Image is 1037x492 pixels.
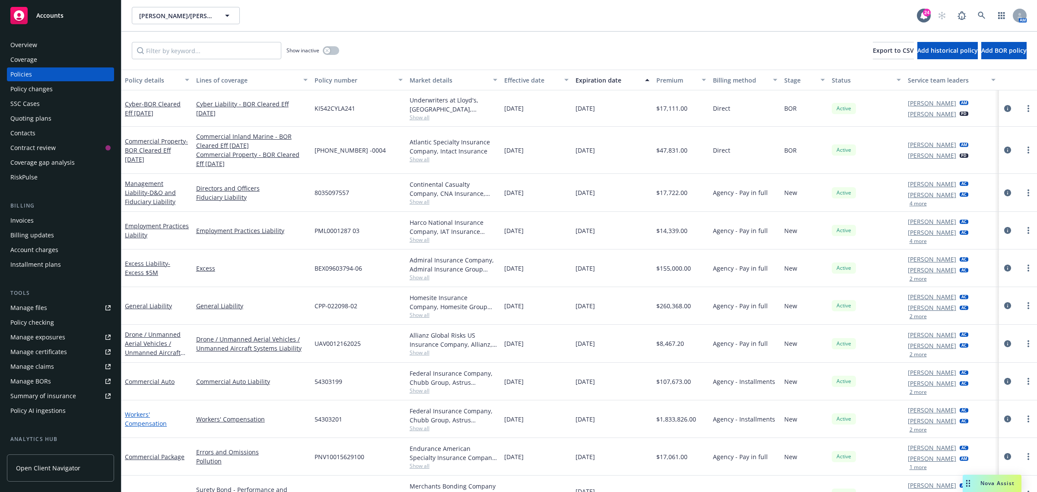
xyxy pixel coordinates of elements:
a: [PERSON_NAME] [908,303,956,312]
div: Federal Insurance Company, Chubb Group, Astrus Insurance Solutions LLC [410,406,498,425]
span: Agency - Pay in full [713,452,768,461]
span: 54303201 [315,415,342,424]
button: 1 more [910,465,927,470]
div: Analytics hub [7,435,114,444]
span: Show all [410,462,498,470]
div: Policy AI ingestions [10,404,66,418]
span: $260,368.00 [656,301,691,310]
div: Tools [7,289,114,297]
span: $14,339.00 [656,226,687,235]
a: Quoting plans [7,112,114,125]
span: Agency - Pay in full [713,188,768,197]
a: [PERSON_NAME] [908,341,956,350]
span: Agency - Installments [713,377,775,386]
div: Manage exposures [10,330,65,344]
a: Commercial Auto Liability [196,377,308,386]
a: circleInformation [1002,451,1013,462]
span: Nova Assist [980,479,1015,487]
a: more [1023,263,1034,273]
a: Pollution [196,457,308,466]
span: New [784,377,797,386]
a: Workers' Compensation [196,415,308,424]
a: more [1023,451,1034,462]
span: Direct [713,146,730,155]
span: [DATE] [576,377,595,386]
button: Billing method [709,70,781,90]
span: BOR [784,104,797,113]
span: BEX09603794-06 [315,264,362,273]
div: Contract review [10,141,56,155]
span: [DATE] [504,188,524,197]
a: [PERSON_NAME] [908,255,956,264]
span: New [784,226,797,235]
span: Accounts [36,12,64,19]
button: 2 more [910,352,927,357]
a: Coverage gap analysis [7,156,114,169]
a: Excess [196,264,308,273]
span: Active [835,302,853,310]
span: $17,061.00 [656,452,687,461]
a: circleInformation [1002,188,1013,198]
div: Contacts [10,126,35,140]
span: 8035097557 [315,188,349,197]
div: Status [832,76,891,85]
a: [PERSON_NAME] [908,228,956,237]
span: Agency - Installments [713,415,775,424]
a: circleInformation [1002,145,1013,155]
span: [DATE] [504,264,524,273]
a: [PERSON_NAME] [908,368,956,377]
span: [DATE] [504,226,524,235]
a: Coverage [7,53,114,67]
span: Active [835,189,853,197]
a: Accounts [7,3,114,28]
span: $17,111.00 [656,104,687,113]
a: Policies [7,67,114,81]
div: Premium [656,76,697,85]
span: Add BOR policy [981,46,1027,54]
div: SSC Cases [10,97,40,111]
span: Show all [410,198,498,205]
button: Premium [653,70,710,90]
a: more [1023,225,1034,236]
span: $47,831.00 [656,146,687,155]
button: Nova Assist [963,475,1021,492]
a: [PERSON_NAME] [908,292,956,301]
span: Show all [410,236,498,243]
a: [PERSON_NAME] [908,406,956,415]
span: Show all [410,311,498,319]
div: Effective date [504,76,559,85]
span: New [784,301,797,310]
a: Contacts [7,126,114,140]
div: RiskPulse [10,170,38,184]
a: Account charges [7,243,114,257]
div: Summary of insurance [10,389,76,403]
a: RiskPulse [7,170,114,184]
a: Start snowing [933,7,951,24]
a: more [1023,414,1034,424]
button: Effective date [501,70,572,90]
a: General Liability [125,302,172,310]
button: 2 more [910,390,927,395]
a: more [1023,339,1034,349]
span: 54303199 [315,377,342,386]
span: - Excess $5M [125,259,170,277]
a: General Liability [196,301,308,310]
a: circleInformation [1002,103,1013,114]
span: [DATE] [504,415,524,424]
a: [PERSON_NAME] [908,190,956,199]
div: Allianz Global Risks US Insurance Company, Allianz, Transport Risk Management Inc. [410,331,498,349]
button: 2 more [910,314,927,319]
span: [PHONE_NUMBER] -0004 [315,146,386,155]
span: [DATE] [576,104,595,113]
span: Active [835,105,853,112]
a: [PERSON_NAME] [908,217,956,226]
a: Policy checking [7,316,114,329]
span: Open Client Navigator [16,463,80,473]
a: Workers' Compensation [125,410,167,428]
span: Show all [410,156,498,163]
span: [DATE] [504,104,524,113]
a: Billing updates [7,228,114,242]
a: Employment Practices Liability [125,222,189,239]
button: 2 more [910,427,927,432]
div: Continental Casualty Company, CNA Insurance, Brown & Riding Insurance Services, Inc. [410,180,498,198]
